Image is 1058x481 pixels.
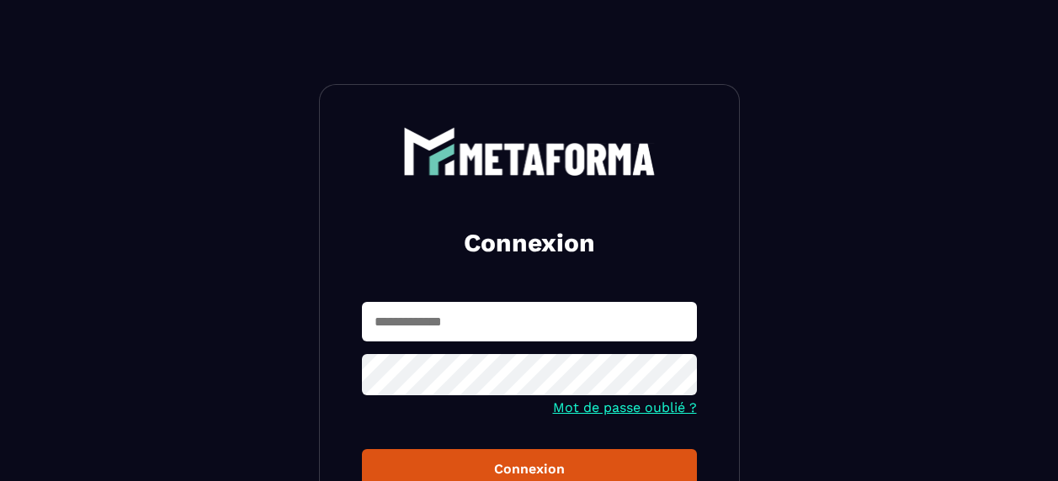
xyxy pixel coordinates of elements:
a: logo [362,127,697,176]
div: Connexion [375,461,683,477]
h2: Connexion [382,226,677,260]
img: logo [403,127,656,176]
a: Mot de passe oublié ? [553,399,697,415]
